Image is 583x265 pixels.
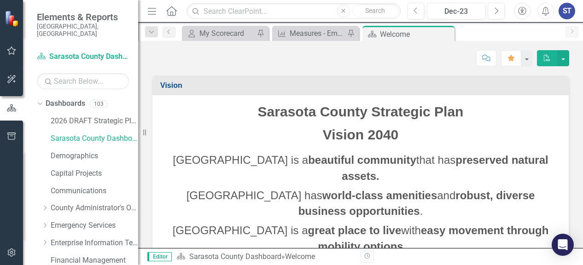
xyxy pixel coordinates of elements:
a: County Administrator's Office [51,203,138,213]
strong: great place to live [308,224,402,236]
span: Vision 2040 [323,127,399,142]
a: Sarasota County Dashboard [189,252,281,261]
div: Open Intercom Messenger [552,234,574,256]
span: Search [365,7,385,14]
a: Sarasota County Dashboard [37,52,129,62]
a: Capital Projects [51,168,138,179]
a: Measures - Emergency Management [274,28,345,39]
div: Welcome [285,252,315,261]
strong: preserved natural assets. [342,154,548,182]
strong: world-class amenities [322,189,437,202]
a: 2026 DRAFT Strategic Plan [51,116,138,127]
div: Welcome [380,29,452,40]
span: [GEOGRAPHIC_DATA] is a that has [173,154,548,182]
div: » [176,252,354,262]
h3: Vision [160,81,564,90]
a: Emergency Services [51,220,138,231]
a: Enterprise Information Technology [51,238,138,248]
input: Search ClearPoint... [187,3,400,19]
a: Dashboards [46,98,85,109]
a: Sarasota County Dashboard [51,133,138,144]
img: ClearPoint Strategy [5,11,21,27]
span: Editor [147,252,172,261]
a: Communications [51,186,138,196]
small: [GEOGRAPHIC_DATA], [GEOGRAPHIC_DATA] [37,23,129,38]
div: 103 [90,100,108,108]
a: Demographics [51,151,138,161]
div: Measures - Emergency Management [290,28,345,39]
span: Elements & Reports [37,12,129,23]
div: Dec-23 [430,6,482,17]
span: [GEOGRAPHIC_DATA] has and . [187,189,535,217]
strong: beautiful community [308,154,416,166]
a: My Scorecard [184,28,255,39]
button: Search [352,5,398,17]
span: Sarasota County Strategic Plan [258,104,464,119]
button: ST [559,3,575,19]
div: My Scorecard [199,28,255,39]
input: Search Below... [37,73,129,89]
button: Dec-23 [427,3,485,19]
strong: easy movement through mobility options [318,224,548,252]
